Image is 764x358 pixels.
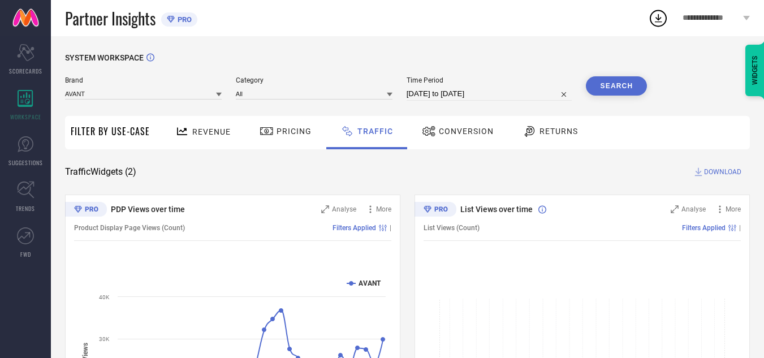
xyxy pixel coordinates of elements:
[704,166,741,178] span: DOWNLOAD
[16,204,35,213] span: TRENDS
[376,205,391,213] span: More
[175,15,192,24] span: PRO
[65,202,107,219] div: Premium
[460,205,533,214] span: List Views over time
[332,205,356,213] span: Analyse
[65,53,144,62] span: SYSTEM WORKSPACE
[20,250,31,258] span: FWD
[390,224,391,232] span: |
[682,224,726,232] span: Filters Applied
[359,279,381,287] text: AVANT
[539,127,578,136] span: Returns
[99,294,110,300] text: 40K
[9,67,42,75] span: SCORECARDS
[648,8,668,28] div: Open download list
[65,7,156,30] span: Partner Insights
[236,76,392,84] span: Category
[739,224,741,232] span: |
[407,87,572,101] input: Select time period
[357,127,393,136] span: Traffic
[321,205,329,213] svg: Zoom
[99,336,110,342] text: 30K
[424,224,480,232] span: List Views (Count)
[681,205,706,213] span: Analyse
[333,224,376,232] span: Filters Applied
[439,127,494,136] span: Conversion
[74,224,185,232] span: Product Display Page Views (Count)
[726,205,741,213] span: More
[71,124,150,138] span: Filter By Use-Case
[277,127,312,136] span: Pricing
[65,76,222,84] span: Brand
[111,205,185,214] span: PDP Views over time
[586,76,647,96] button: Search
[65,166,136,178] span: Traffic Widgets ( 2 )
[192,127,231,136] span: Revenue
[407,76,572,84] span: Time Period
[671,205,679,213] svg: Zoom
[415,202,456,219] div: Premium
[8,158,43,167] span: SUGGESTIONS
[10,113,41,121] span: WORKSPACE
